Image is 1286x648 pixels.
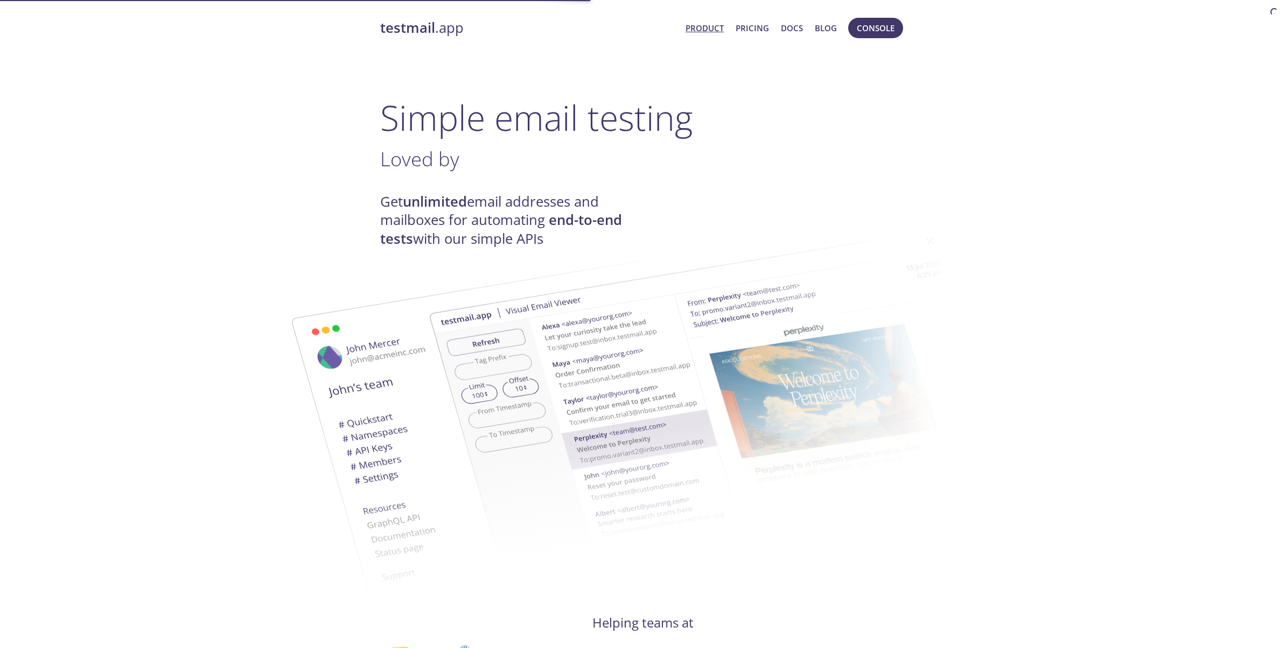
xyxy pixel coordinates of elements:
[380,614,906,631] h4: Helping teams at
[429,214,1010,579] img: testmail-email-viewer
[815,21,837,35] a: Blog
[781,21,803,35] a: Docs
[380,193,643,248] h4: Get email addresses and mailboxes for automating with our simple APIs
[380,97,906,138] h1: Simple email testing
[380,18,435,37] strong: testmail
[686,21,724,35] a: Product
[380,19,677,37] a: testmail.app
[380,210,622,248] strong: end-to-end tests
[403,192,467,211] strong: unlimited
[380,145,459,172] span: Loved by
[848,18,903,38] button: Console
[251,249,833,614] img: testmail-email-viewer
[857,21,894,35] span: Console
[736,21,769,35] a: Pricing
